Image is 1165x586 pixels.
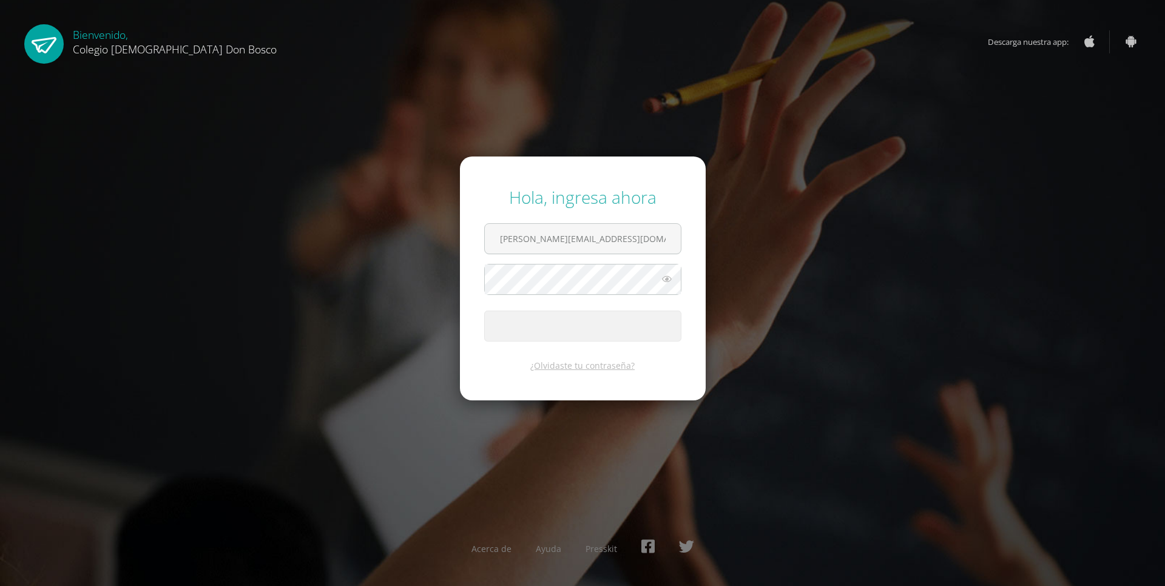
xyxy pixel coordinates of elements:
button: Ingresar [484,311,681,342]
a: ¿Olvidaste tu contraseña? [530,360,635,371]
div: Bienvenido, [73,24,277,56]
div: Hola, ingresa ahora [484,186,681,209]
input: Correo electrónico o usuario [485,224,681,254]
span: Colegio [DEMOGRAPHIC_DATA] Don Bosco [73,42,277,56]
a: Presskit [586,543,617,554]
a: Ayuda [536,543,561,554]
span: Descarga nuestra app: [988,30,1081,53]
a: Acerca de [471,543,512,554]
